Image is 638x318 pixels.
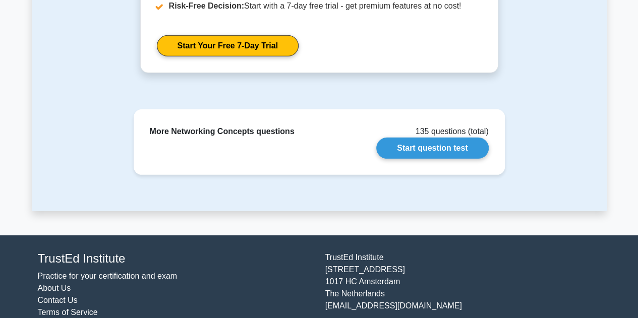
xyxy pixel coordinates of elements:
a: Contact Us [38,296,78,304]
a: About Us [38,284,71,292]
a: Practice for your certification and exam [38,272,178,280]
a: Start question test [376,138,488,159]
a: Terms of Service [38,308,98,316]
h4: TrustEd Institute [38,251,313,266]
a: Start Your Free 7-Day Trial [157,35,299,56]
